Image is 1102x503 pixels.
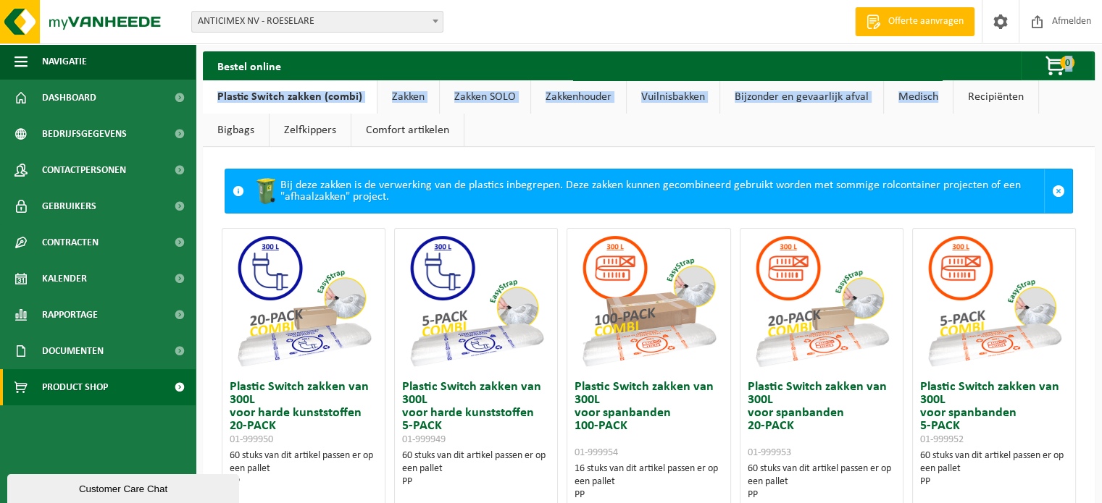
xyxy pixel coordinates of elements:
img: 01-999950 [231,229,376,373]
a: Recipiënten [953,80,1038,114]
button: 0 [1021,51,1093,80]
span: Documenten [42,333,104,369]
div: PP [575,489,722,502]
div: 60 stuks van dit artikel passen er op een pallet [748,462,896,502]
a: Comfort artikelen [351,114,464,147]
div: PP [748,489,896,502]
div: PP [920,475,1068,489]
span: Contactpersonen [42,152,126,188]
a: Zelfkippers [270,114,351,147]
span: Rapportage [42,297,98,333]
span: Kalender [42,261,87,297]
a: Medisch [884,80,953,114]
span: 01-999953 [748,447,791,458]
span: 0 [1060,56,1074,69]
div: PP [402,475,550,489]
a: Sluit melding [1044,169,1072,213]
span: 01-999949 [402,434,446,445]
div: 16 stuks van dit artikel passen er op een pallet [575,462,722,502]
h3: Plastic Switch zakken van 300L voor harde kunststoffen 20-PACK [230,381,377,446]
span: Navigatie [42,43,87,80]
h3: Plastic Switch zakken van 300L voor spanbanden 100-PACK [575,381,722,459]
img: 01-999949 [404,229,548,373]
a: Bigbags [203,114,269,147]
h3: Plastic Switch zakken van 300L voor spanbanden 20-PACK [748,381,896,459]
span: Bedrijfsgegevens [42,116,127,152]
span: 01-999952 [920,434,964,445]
a: Offerte aanvragen [855,7,974,36]
a: Zakken [377,80,439,114]
img: 01-999953 [749,229,894,373]
span: Offerte aanvragen [885,14,967,29]
a: Zakken SOLO [440,80,530,114]
a: Vuilnisbakken [627,80,719,114]
div: PP [230,475,377,489]
a: Zakkenhouder [531,80,626,114]
div: 60 stuks van dit artikel passen er op een pallet [920,449,1068,489]
div: 60 stuks van dit artikel passen er op een pallet [402,449,550,489]
img: 01-999952 [922,229,1066,373]
span: ANTICIMEX NV - ROESELARE [191,11,443,33]
span: 01-999954 [575,447,618,458]
img: 01-999954 [576,229,721,373]
span: Gebruikers [42,188,96,224]
h3: Plastic Switch zakken van 300L voor harde kunststoffen 5-PACK [402,381,550,446]
div: 60 stuks van dit artikel passen er op een pallet [230,449,377,489]
span: 01-999950 [230,434,273,445]
h2: Bestel online [203,51,296,80]
span: Contracten [42,224,99,261]
div: Bij deze zakken is de verwerking van de plastics inbegrepen. Deze zakken kunnen gecombineerd gebr... [251,169,1044,213]
h3: Plastic Switch zakken van 300L voor spanbanden 5-PACK [920,381,1068,446]
iframe: chat widget [7,471,242,503]
img: WB-0240-HPE-GN-50.png [251,177,280,206]
span: ANTICIMEX NV - ROESELARE [192,12,443,32]
span: Dashboard [42,80,96,116]
span: Product Shop [42,369,108,405]
a: Bijzonder en gevaarlijk afval [720,80,883,114]
a: Plastic Switch zakken (combi) [203,80,377,114]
